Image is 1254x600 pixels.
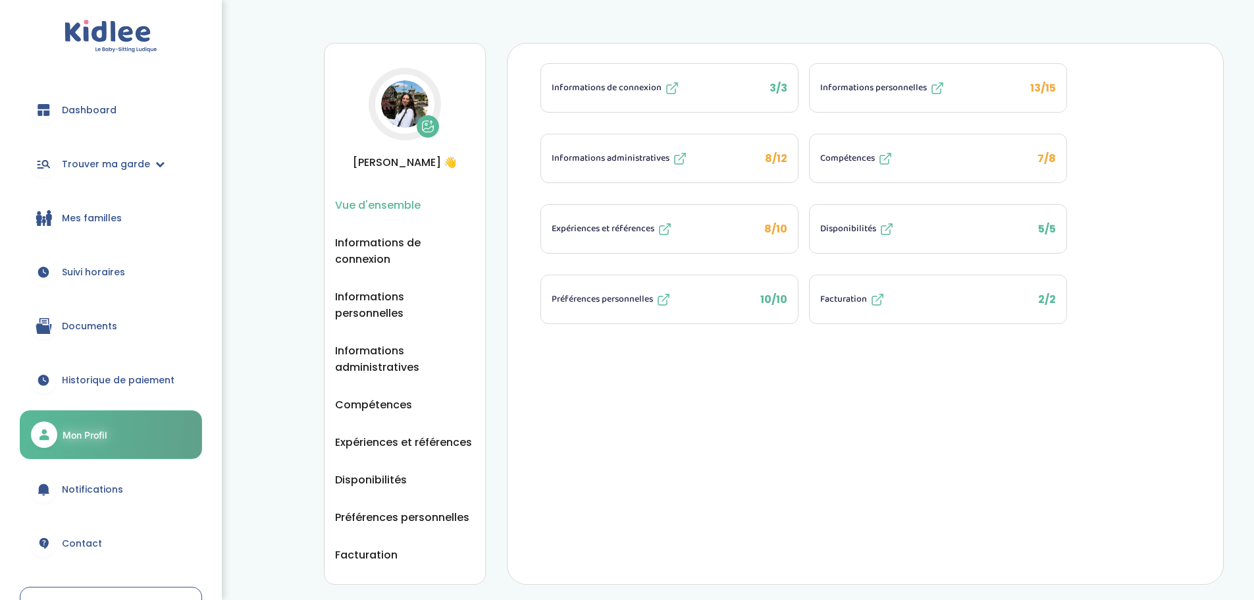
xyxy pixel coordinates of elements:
button: Disponibilités [335,472,407,488]
li: 10/10 [540,275,798,324]
img: logo.svg [65,20,157,53]
span: 5/5 [1038,221,1056,236]
span: Expériences et références [552,222,654,236]
span: Facturation [820,292,867,306]
a: Notifications [20,466,202,513]
button: Compétences [335,396,412,413]
li: 2/2 [809,275,1067,324]
button: Préférences personnelles [335,509,469,526]
span: 13/15 [1030,80,1056,95]
span: Disponibilités [820,222,876,236]
span: Contact [62,537,102,551]
span: Mes familles [62,211,122,225]
button: Facturation 2/2 [810,275,1066,323]
li: 5/5 [809,204,1067,254]
button: Expériences et références 8/10 [541,205,798,253]
a: Contact [20,520,202,567]
button: Disponibilités 5/5 [810,205,1066,253]
span: 10/10 [760,292,787,307]
span: Informations de connexion [552,81,662,95]
img: Avatar [381,80,429,128]
a: Mes familles [20,194,202,242]
button: Informations de connexion 3/3 [541,64,798,112]
button: Informations personnelles [335,288,475,321]
button: Informations personnelles 13/15 [810,64,1066,112]
span: Préférences personnelles [552,292,653,306]
span: Documents [62,319,117,333]
button: Informations de connexion [335,234,475,267]
a: Trouver ma garde [20,140,202,188]
li: 13/15 [809,63,1067,113]
span: Dashboard [62,103,117,117]
span: 3/3 [770,80,787,95]
span: Mon Profil [63,428,107,442]
span: 8/12 [765,151,787,166]
span: 7/8 [1037,151,1056,166]
button: Vue d'ensemble [335,197,421,213]
button: Préférences personnelles 10/10 [541,275,798,323]
button: Informations administratives [335,342,475,375]
a: Suivi horaires [20,248,202,296]
a: Dashboard [20,86,202,134]
a: Historique de paiement [20,356,202,404]
li: 8/10 [540,204,798,254]
li: 8/12 [540,134,798,183]
a: Documents [20,302,202,350]
span: Suivi horaires [62,265,125,279]
button: Expériences et références [335,434,472,450]
span: 8/10 [764,221,787,236]
li: 3/3 [540,63,798,113]
span: Notifications [62,483,123,497]
span: Trouver ma garde [62,157,150,171]
span: Informations personnelles [820,81,927,95]
button: Compétences 7/8 [810,134,1066,182]
button: Informations administratives 8/12 [541,134,798,182]
li: 7/8 [809,134,1067,183]
span: Compétences [820,151,875,165]
a: Mon Profil [20,410,202,459]
button: Facturation [335,547,398,563]
span: [PERSON_NAME] 👋 [335,154,475,171]
span: Historique de paiement [62,373,174,387]
span: Informations administratives [552,151,669,165]
span: 2/2 [1038,292,1056,307]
